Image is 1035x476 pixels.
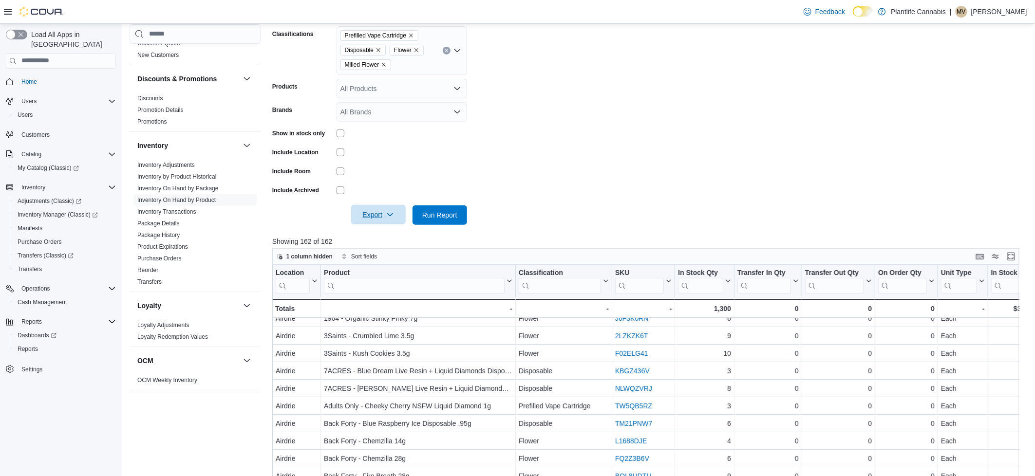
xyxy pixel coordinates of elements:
[971,6,1027,18] p: [PERSON_NAME]
[878,268,927,277] div: On Order Qty
[678,400,731,412] div: 3
[21,285,50,293] span: Operations
[14,296,116,308] span: Cash Management
[800,2,849,21] a: Feedback
[805,268,872,293] button: Transfer Out Qty
[678,303,731,314] div: 1,300
[324,268,505,277] div: Product
[2,94,120,108] button: Users
[324,365,512,377] div: 7ACRES - Blue Dream Live Resin + Liquid Diamonds Disposable .95g
[941,365,985,377] div: Each
[14,250,77,261] a: Transfers (Classic)
[678,312,731,324] div: 6
[805,435,872,447] div: 0
[276,268,310,277] div: Location
[678,268,723,277] div: In Stock Qty
[137,197,216,203] a: Inventory On Hand by Product
[941,268,977,277] div: Unit Type
[678,330,731,342] div: 9
[14,209,102,220] a: Inventory Manager (Classic)
[18,316,116,328] span: Reports
[324,435,512,447] div: Back Forty - Chemzilla 14g
[137,266,158,274] span: Reorder
[941,418,985,429] div: Each
[351,205,406,224] button: Export
[21,183,45,191] span: Inventory
[413,205,467,225] button: Run Report
[18,238,62,246] span: Purchase Orders
[878,383,935,394] div: 0
[286,253,333,260] span: 1 column hidden
[137,74,217,84] h3: Discounts & Promotions
[137,74,239,84] button: Discounts & Promotions
[381,62,387,68] button: Remove Milled Flower from selection in this group
[14,330,116,341] span: Dashboards
[137,301,239,311] button: Loyalty
[241,355,253,366] button: OCM
[805,365,872,377] div: 0
[14,263,116,275] span: Transfers
[272,237,1027,246] p: Showing 162 of 162
[241,73,253,85] button: Discounts & Promotions
[21,366,42,373] span: Settings
[137,321,189,329] span: Loyalty Adjustments
[678,418,731,429] div: 6
[137,118,167,125] a: Promotions
[956,6,967,18] div: Michael Vincent
[615,332,648,340] a: 2LZKZK6T
[805,418,872,429] div: 0
[272,129,325,137] label: Show in stock only
[737,330,799,342] div: 0
[14,195,85,207] a: Adjustments (Classic)
[615,402,652,410] a: TW5QB5RZ
[18,364,46,375] a: Settings
[18,182,116,193] span: Inventory
[18,111,33,119] span: Users
[137,243,188,250] a: Product Expirations
[130,319,261,347] div: Loyalty
[21,97,37,105] span: Users
[376,47,381,53] button: Remove Disposable from selection in this group
[678,268,723,293] div: In Stock Qty
[324,312,512,324] div: 1964 - Organic Stinky Pinky 7g
[941,383,985,394] div: Each
[678,383,731,394] div: 8
[14,109,37,121] a: Users
[14,222,46,234] a: Manifests
[273,251,337,262] button: 1 column hidden
[272,83,298,91] label: Products
[10,235,120,249] button: Purchase Orders
[615,303,672,314] div: -
[130,92,261,131] div: Discounts & Promotions
[27,30,116,49] span: Load All Apps in [GEOGRAPHIC_DATA]
[137,399,239,409] button: Pricing
[737,268,791,293] div: Transfer In Qty
[137,243,188,251] span: Product Expirations
[10,194,120,208] a: Adjustments (Classic)
[878,268,935,293] button: On Order Qty
[519,330,609,342] div: Flower
[324,268,512,293] button: Product
[737,418,799,429] div: 0
[137,161,195,169] span: Inventory Adjustments
[18,265,42,273] span: Transfers
[21,131,50,139] span: Customers
[18,148,45,160] button: Catalog
[340,45,386,55] span: Disposable
[878,348,935,359] div: 0
[14,162,116,174] span: My Catalog (Classic)
[10,161,120,175] a: My Catalog (Classic)
[272,148,319,156] label: Include Location
[276,268,310,293] div: Location
[137,95,163,102] a: Discounts
[805,312,872,324] div: 0
[941,303,985,314] div: -
[351,253,377,260] span: Sort fields
[14,343,116,355] span: Reports
[137,141,239,150] button: Inventory
[805,330,872,342] div: 0
[130,159,261,292] div: Inventory
[241,140,253,151] button: Inventory
[241,398,253,410] button: Pricing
